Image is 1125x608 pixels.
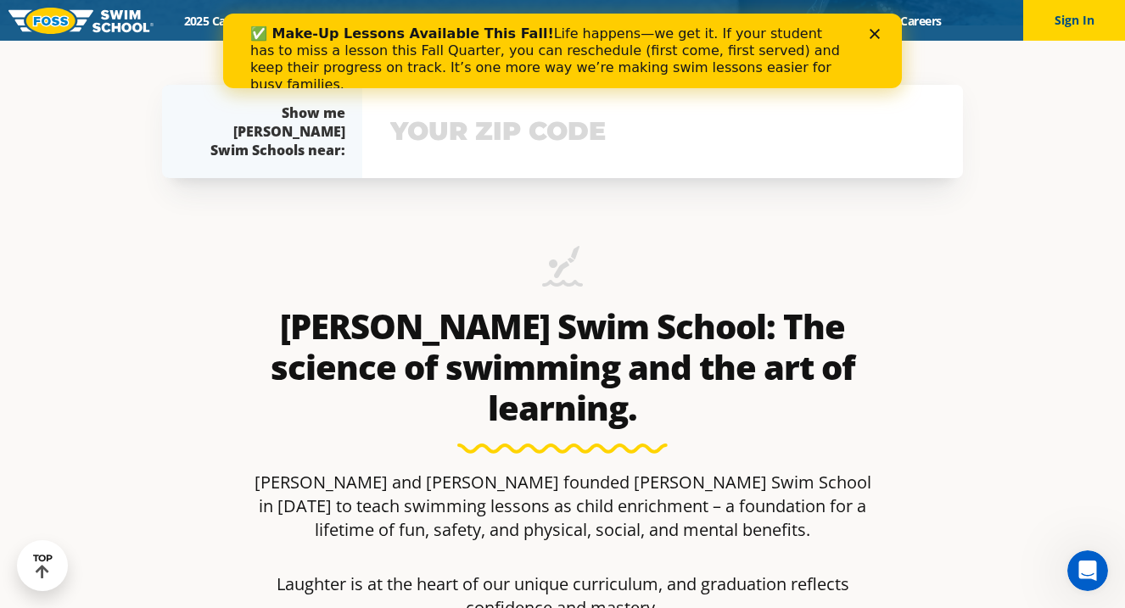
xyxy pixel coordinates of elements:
img: FOSS Swim School Logo [8,8,154,34]
iframe: Intercom live chat banner [223,14,902,88]
a: 2025 Calendar [169,13,275,29]
a: About [PERSON_NAME] [495,13,653,29]
a: Swim Like [PERSON_NAME] [652,13,832,29]
div: TOP [33,553,53,579]
a: Careers [886,13,956,29]
a: Blog [832,13,886,29]
div: Show me [PERSON_NAME] Swim Schools near: [196,103,345,159]
a: Swim Path® Program [346,13,495,29]
iframe: Intercom live chat [1067,550,1108,591]
img: icon-swimming-diving-2.png [542,246,583,298]
p: [PERSON_NAME] and [PERSON_NAME] founded [PERSON_NAME] Swim School in [DATE] to teach swimming les... [247,471,878,542]
b: ✅ Make-Up Lessons Available This Fall! [27,12,331,28]
h2: [PERSON_NAME] Swim School: The science of swimming and the art of learning. [247,306,878,428]
a: Schools [275,13,346,29]
div: Life happens—we get it. If your student has to miss a lesson this Fall Quarter, you can reschedul... [27,12,624,80]
div: Close [646,15,663,25]
input: YOUR ZIP CODE [386,107,939,156]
